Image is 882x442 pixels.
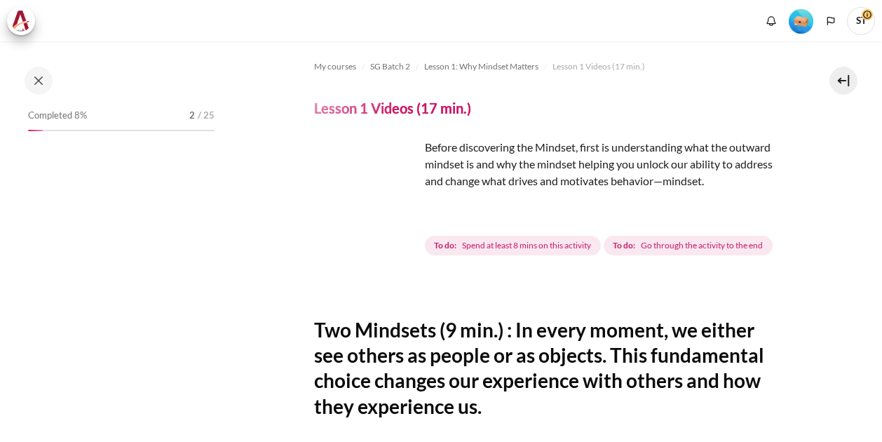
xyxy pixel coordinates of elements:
[11,11,31,32] img: Architeck
[314,58,356,75] a: My courses
[314,317,782,420] h2: Two Mindsets (9 min.) : In every moment, we either see others as people or as objects. This funda...
[28,130,43,131] div: 8%
[424,60,538,73] span: Lesson 1: Why Mindset Matters
[462,239,591,252] span: Spend at least 8 mins on this activity
[424,58,538,75] a: Lesson 1: Why Mindset Matters
[314,60,356,73] span: My courses
[425,233,775,258] div: Completion requirements for Lesson 1 Videos (17 min.)
[789,8,813,34] div: Level #1
[613,239,635,252] strong: To do:
[761,11,782,32] div: Show notification window with no new notifications
[783,8,819,34] a: Level #1
[314,99,471,117] h4: Lesson 1 Videos (17 min.)
[28,109,87,123] span: Completed 8%
[314,139,782,189] p: Before discovering the Mindset, first is understanding what the outward mindset is and why the mi...
[370,60,410,73] span: SG Batch 2
[847,7,875,35] a: User menu
[820,11,841,32] button: Languages
[314,55,782,78] nav: Navigation bar
[189,109,195,123] span: 2
[370,58,410,75] a: SG Batch 2
[552,60,645,73] span: Lesson 1 Videos (17 min.)
[641,239,763,252] span: Go through the activity to the end
[789,9,813,34] img: Level #1
[847,7,875,35] span: ST
[314,139,419,244] img: fdf
[434,239,456,252] strong: To do:
[198,109,215,123] span: / 25
[552,58,645,75] a: Lesson 1 Videos (17 min.)
[7,7,42,35] a: Architeck Architeck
